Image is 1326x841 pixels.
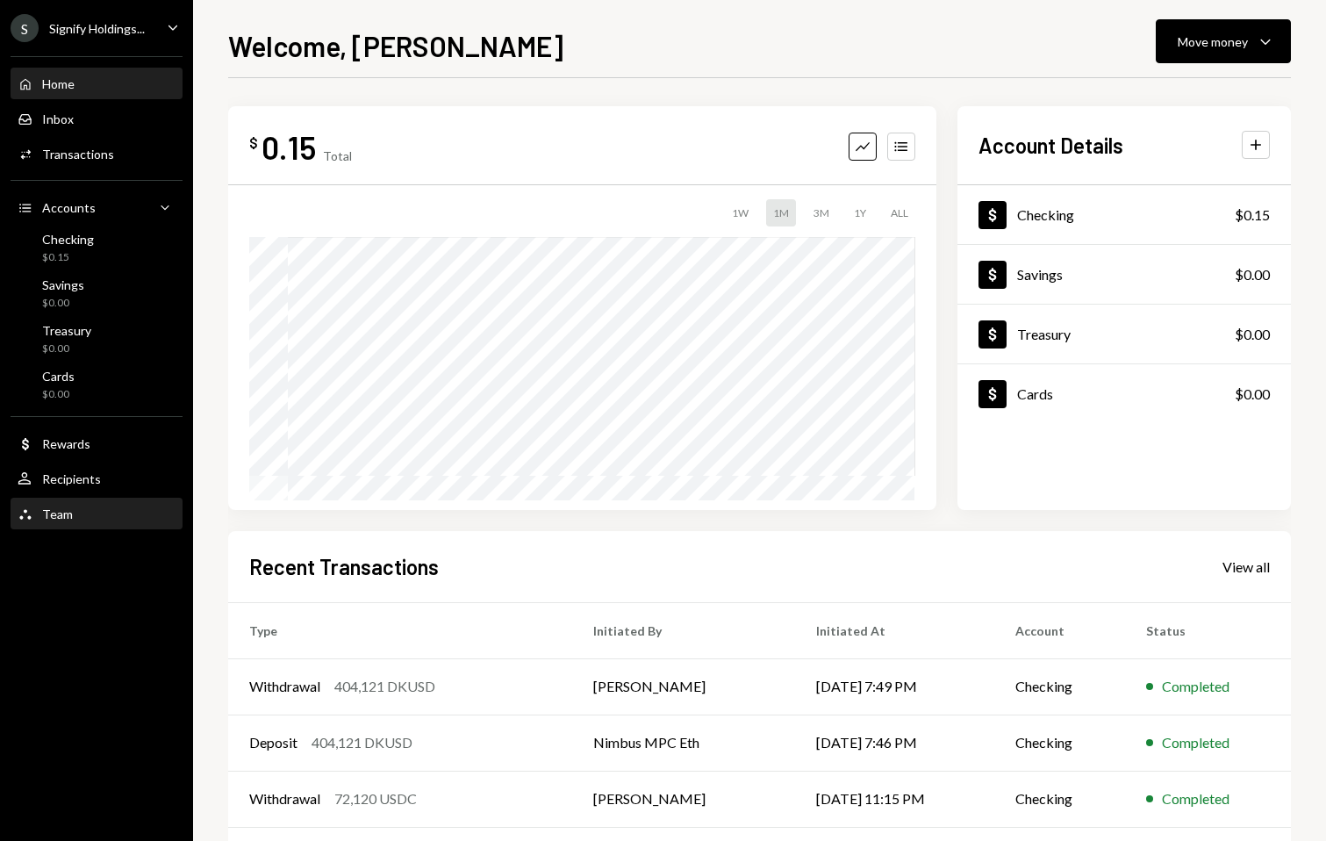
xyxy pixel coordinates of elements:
th: Status [1125,602,1291,658]
h2: Recent Transactions [249,552,439,581]
td: [PERSON_NAME] [572,771,796,827]
div: $0.00 [1235,264,1270,285]
a: Cards$0.00 [957,364,1291,423]
div: ALL [884,199,915,226]
div: Savings [1017,266,1063,283]
a: Transactions [11,138,183,169]
a: Home [11,68,183,99]
div: Team [42,507,73,521]
a: Team [11,498,183,529]
td: Checking [994,771,1125,827]
a: Savings$0.00 [957,245,1291,304]
div: Treasury [42,323,91,338]
td: Checking [994,715,1125,771]
th: Account [994,602,1125,658]
td: [DATE] 7:49 PM [795,658,994,715]
div: Withdrawal [249,676,320,697]
div: Deposit [249,732,297,753]
div: Rewards [42,436,90,451]
div: Recipients [42,471,101,486]
div: Completed [1162,732,1229,753]
div: 1M [766,199,796,226]
div: Checking [42,232,94,247]
div: 3M [806,199,836,226]
th: Initiated By [572,602,796,658]
div: Completed [1162,676,1229,697]
div: $0.15 [1235,205,1270,226]
h2: Account Details [978,131,1123,160]
a: Rewards [11,428,183,459]
div: 0.15 [262,127,316,167]
div: Transactions [42,147,114,162]
a: Checking$0.15 [957,185,1291,244]
div: 72,120 USDC [334,788,417,809]
div: Savings [42,277,84,292]
th: Type [228,602,572,658]
td: Checking [994,658,1125,715]
div: Home [42,76,75,91]
div: $0.00 [1235,324,1270,345]
div: 404,121 DKUSD [312,732,412,753]
a: Treasury$0.00 [957,305,1291,363]
td: [DATE] 11:15 PM [795,771,994,827]
a: Savings$0.00 [11,272,183,314]
div: $0.00 [1235,384,1270,405]
div: Cards [42,369,75,384]
a: Accounts [11,191,183,223]
th: Initiated At [795,602,994,658]
td: Nimbus MPC Eth [572,715,796,771]
button: Move money [1156,19,1291,63]
a: View all [1222,557,1270,576]
div: $0.00 [42,296,84,311]
div: Completed [1162,788,1229,809]
td: [PERSON_NAME] [572,658,796,715]
div: Move money [1178,32,1248,51]
div: Checking [1017,206,1074,223]
div: $ [249,134,258,152]
div: Total [323,148,352,163]
div: 404,121 DKUSD [334,676,435,697]
div: $0.00 [42,341,91,356]
div: Treasury [1017,326,1071,342]
a: Checking$0.15 [11,226,183,269]
a: Recipients [11,463,183,494]
div: Signify Holdings... [49,21,145,36]
div: 1Y [847,199,873,226]
div: Accounts [42,200,96,215]
a: Treasury$0.00 [11,318,183,360]
td: [DATE] 7:46 PM [795,715,994,771]
div: S [11,14,39,42]
a: Cards$0.00 [11,363,183,406]
div: Withdrawal [249,788,320,809]
div: $0.15 [42,250,94,265]
div: 1W [725,199,756,226]
h1: Welcome, [PERSON_NAME] [228,28,563,63]
div: Cards [1017,385,1053,402]
div: $0.00 [42,387,75,402]
a: Inbox [11,103,183,134]
div: Inbox [42,111,74,126]
div: View all [1222,558,1270,576]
